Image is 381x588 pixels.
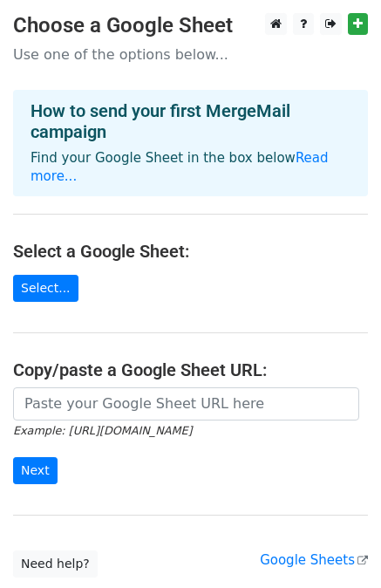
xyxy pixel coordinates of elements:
[13,241,368,262] h4: Select a Google Sheet:
[13,359,368,380] h4: Copy/paste a Google Sheet URL:
[13,457,58,484] input: Next
[13,45,368,64] p: Use one of the options below...
[13,275,78,302] a: Select...
[13,424,192,437] small: Example: [URL][DOMAIN_NAME]
[260,552,368,568] a: Google Sheets
[13,13,368,38] h3: Choose a Google Sheet
[31,100,350,142] h4: How to send your first MergeMail campaign
[31,149,350,186] p: Find your Google Sheet in the box below
[13,550,98,578] a: Need help?
[31,150,329,184] a: Read more...
[13,387,359,420] input: Paste your Google Sheet URL here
